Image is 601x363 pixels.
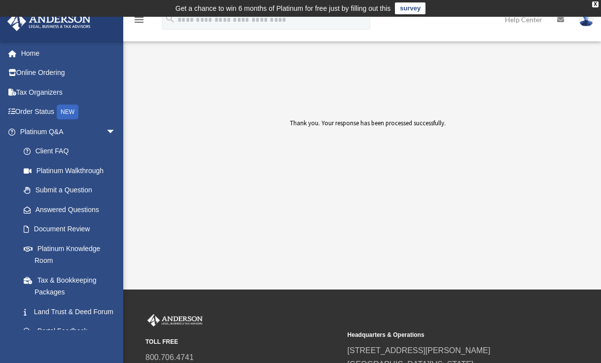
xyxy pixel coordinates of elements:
[395,2,425,14] a: survey
[7,102,131,122] a: Order StatusNEW
[145,314,205,327] img: Anderson Advisors Platinum Portal
[145,337,341,347] small: TOLL FREE
[133,14,145,26] i: menu
[14,302,131,322] a: Land Trust & Deed Forum
[176,2,391,14] div: Get a chance to win 6 months of Platinum for free just by filling out this
[4,12,94,31] img: Anderson Advisors Platinum Portal
[14,181,131,200] a: Submit a Question
[14,219,126,239] a: Document Review
[7,63,131,83] a: Online Ordering
[348,330,543,340] small: Headquarters & Operations
[57,105,78,119] div: NEW
[7,82,131,102] a: Tax Organizers
[14,161,131,181] a: Platinum Walkthrough
[14,270,131,302] a: Tax & Bookkeeping Packages
[592,1,599,7] div: close
[348,346,491,355] a: [STREET_ADDRESS][PERSON_NAME]
[133,17,145,26] a: menu
[184,118,551,192] div: Thank you. Your response has been processed successfully.
[579,12,594,27] img: User Pic
[14,322,131,341] a: Portal Feedback
[106,122,126,142] span: arrow_drop_down
[7,43,131,63] a: Home
[14,142,131,161] a: Client FAQ
[7,122,131,142] a: Platinum Q&Aarrow_drop_down
[145,353,194,362] a: 800.706.4741
[165,13,176,24] i: search
[14,200,131,219] a: Answered Questions
[14,239,131,270] a: Platinum Knowledge Room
